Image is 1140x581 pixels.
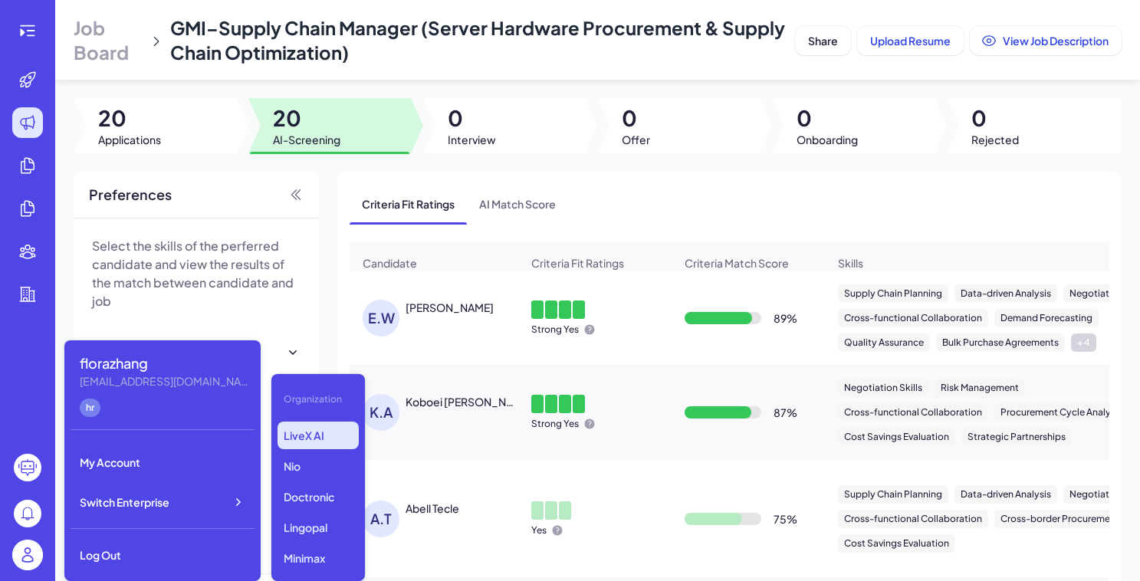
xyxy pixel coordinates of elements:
[350,184,467,224] span: Criteria Fit Ratings
[98,132,161,147] span: Applications
[531,524,547,537] p: Yes
[838,333,930,352] div: Quality Assurance
[71,445,255,479] div: My Account
[92,237,301,310] p: Select the skills of the perferred candidate and view the results of the match between candidate ...
[98,104,161,132] span: 20
[406,300,494,315] div: Ethan Weddington
[363,255,417,271] span: Candidate
[363,501,399,537] div: A.T
[838,284,948,303] div: Supply Chain Planning
[838,485,948,504] div: Supply Chain Planning
[406,501,459,516] div: Abell Tecle
[278,422,359,449] p: LiveX AI
[994,403,1129,422] div: Procurement Cycle Analysis
[406,394,519,409] div: Koboei Alfred Jensen
[838,403,988,422] div: Cross-functional Collaboration
[870,34,951,48] span: Upload Resume
[531,255,624,271] span: Criteria Fit Ratings
[363,394,399,431] div: K.A
[954,284,1057,303] div: Data-driven Analysis
[89,184,172,205] span: Preferences
[838,255,863,271] span: Skills
[170,16,785,64] span: GMI–Supply Chain Manager (Server Hardware Procurement & Supply Chain Optimization)
[448,132,496,147] span: Interview
[448,104,496,132] span: 0
[12,540,43,570] img: user_logo.png
[774,310,797,326] div: 89 %
[1071,333,1096,352] div: + 4
[857,26,964,55] button: Upload Resume
[797,132,858,147] span: Onboarding
[622,104,650,132] span: 0
[797,104,858,132] span: 0
[838,534,955,553] div: Cost Savings Evaluation
[935,379,1025,397] div: Risk Management
[936,333,1065,352] div: Bulk Purchase Agreements
[80,353,248,373] div: florazhang
[80,373,248,389] div: florazhang@joinbrix.com
[531,418,579,430] p: Strong Yes
[278,386,359,412] div: Organization
[994,510,1125,528] div: Cross-border Procurement
[685,255,789,271] span: Criteria Match Score
[774,511,797,527] div: 75 %
[278,514,359,541] p: Lingopal
[774,405,797,420] div: 87 %
[971,132,1019,147] span: Rejected
[838,428,955,446] div: Cost Savings Evaluation
[971,104,1019,132] span: 0
[74,15,143,64] span: Job Board
[622,132,650,147] span: Offer
[71,538,255,572] div: Log Out
[278,544,359,572] p: Minimax
[273,132,340,147] span: AI-Screening
[80,399,100,417] div: hr
[278,483,359,510] p: Doctronic
[954,485,1057,504] div: Data-driven Analysis
[808,34,838,48] span: Share
[531,323,579,336] p: Strong Yes
[838,379,928,397] div: Negotiation Skills
[961,428,1072,446] div: Strategic Partnerships
[467,184,568,224] span: AI Match Score
[838,510,988,528] div: Cross-functional Collaboration
[970,26,1122,55] button: View Job Description
[795,26,851,55] button: Share
[278,452,359,480] p: Nio
[80,494,169,510] span: Switch Enterprise
[273,104,340,132] span: 20
[838,309,988,327] div: Cross-functional Collaboration
[1003,34,1109,48] span: View Job Description
[994,309,1099,327] div: Demand Forecasting
[363,300,399,336] div: E.W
